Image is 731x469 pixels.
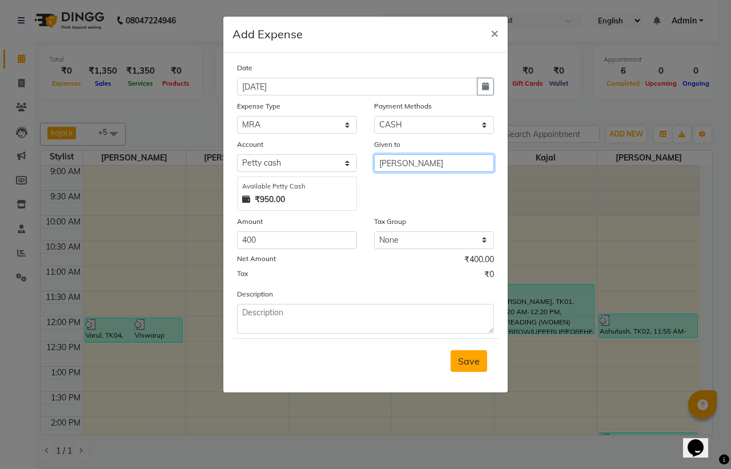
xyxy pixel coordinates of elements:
[464,254,494,268] span: ₹400.00
[374,101,432,111] label: Payment Methods
[374,139,400,150] label: Given to
[242,182,352,191] div: Available Petty Cash
[237,231,357,249] input: Amount
[374,154,494,172] input: Given to
[237,254,276,264] label: Net Amount
[484,268,494,283] span: ₹0
[237,268,248,279] label: Tax
[237,289,273,299] label: Description
[491,24,499,41] span: ×
[237,139,263,150] label: Account
[481,17,508,49] button: Close
[451,350,487,372] button: Save
[232,26,303,43] h5: Add Expense
[237,217,263,227] label: Amount
[683,423,720,458] iframe: chat widget
[255,194,285,206] strong: ₹950.00
[374,217,406,227] label: Tax Group
[237,101,280,111] label: Expense Type
[458,355,480,367] span: Save
[237,63,252,73] label: Date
